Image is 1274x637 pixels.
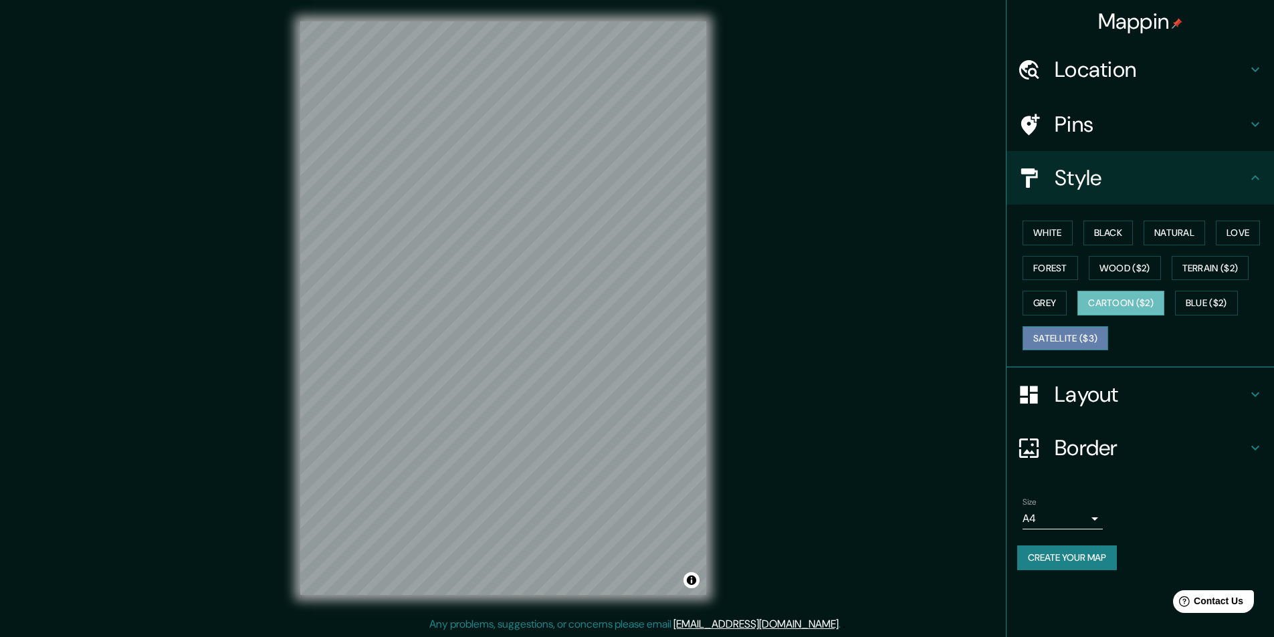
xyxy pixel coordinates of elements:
[1055,381,1247,408] h4: Layout
[1055,434,1247,461] h4: Border
[1055,111,1247,138] h4: Pins
[1175,291,1238,315] button: Blue ($2)
[1155,585,1259,622] iframe: Help widget launcher
[1172,18,1182,29] img: pin-icon.png
[1023,508,1103,529] div: A4
[1006,368,1274,421] div: Layout
[1023,291,1067,315] button: Grey
[1083,221,1134,245] button: Black
[1089,256,1161,281] button: Wood ($2)
[1144,221,1205,245] button: Natural
[1023,497,1037,508] label: Size
[843,616,845,632] div: .
[1006,43,1274,96] div: Location
[1055,164,1247,191] h4: Style
[1098,8,1183,35] h4: Mappin
[1023,221,1073,245] button: White
[300,21,706,595] canvas: Map
[429,616,841,632] p: Any problems, suggestions, or concerns please email .
[683,572,700,588] button: Toggle attribution
[1017,545,1117,570] button: Create your map
[1216,221,1260,245] button: Love
[673,617,839,631] a: [EMAIL_ADDRESS][DOMAIN_NAME]
[1023,256,1078,281] button: Forest
[1055,56,1247,83] h4: Location
[1006,421,1274,475] div: Border
[1006,98,1274,151] div: Pins
[1077,291,1164,315] button: Cartoon ($2)
[841,616,843,632] div: .
[1172,256,1249,281] button: Terrain ($2)
[1006,151,1274,205] div: Style
[1023,326,1108,351] button: Satellite ($3)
